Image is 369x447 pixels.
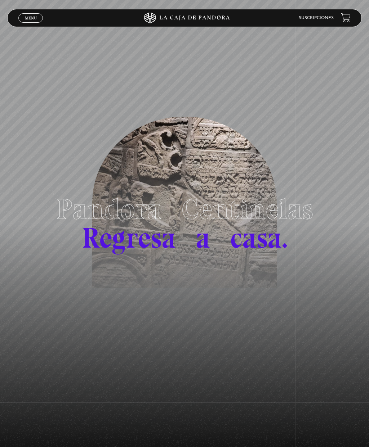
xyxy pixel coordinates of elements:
[22,22,39,27] span: Cerrar
[341,13,351,23] a: View your shopping cart
[56,192,313,226] span: Pandora Centinelas
[299,16,334,20] a: Suscripciones
[25,16,37,20] span: Menu
[82,221,287,255] span: Regresa a casa.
